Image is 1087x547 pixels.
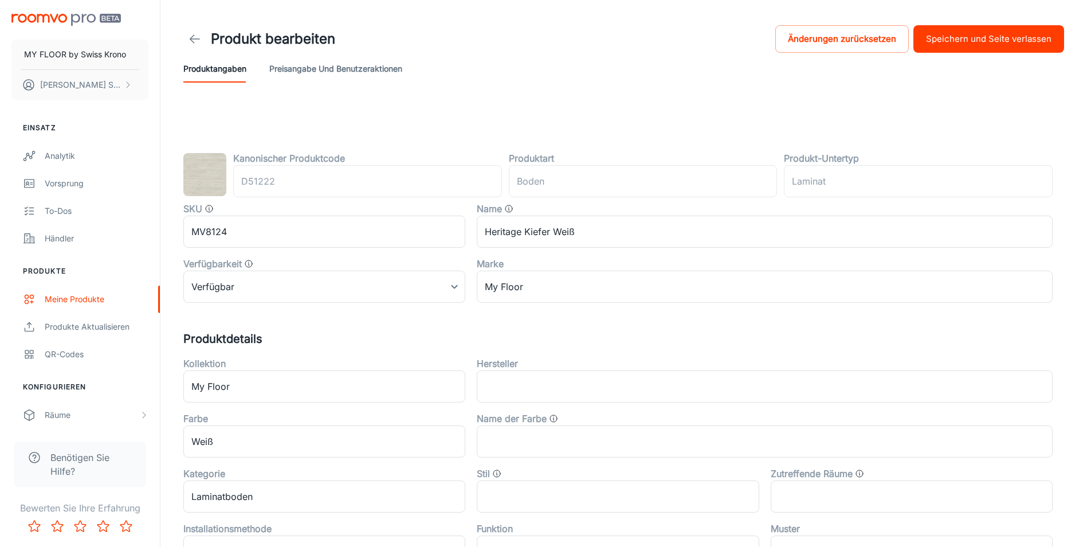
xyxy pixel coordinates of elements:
[69,515,92,538] button: Rate 3 star
[477,202,502,216] label: Name
[183,271,465,303] div: Verfügbar
[771,522,800,536] label: Muster
[477,412,547,425] label: Name der Farbe
[211,29,335,49] h1: Produkt bearbeiten
[244,259,253,268] svg: Wert, der festlegt, ob das Produkt verfügbar, eingestellt oder vergriffen ist
[509,151,554,165] label: Produktart
[183,153,226,196] img: Heritage Kiefer Weiß
[45,232,148,245] div: Händler
[477,357,518,370] label: Hersteller
[775,25,909,53] button: Änderungen zurücksetzen
[46,515,69,538] button: Rate 2 star
[11,70,148,100] button: [PERSON_NAME] Szacilowska
[45,409,139,421] div: Räume
[45,177,148,190] div: Vorsprung
[269,55,402,83] button: Preisangabe und Benutzeraktionen
[45,150,148,162] div: Analytik
[492,469,501,478] svg: Produktstil, wie zum Beispiel „Traditionell“ oder „Minimalistisch“
[11,14,121,26] img: Roomvo PRO Beta
[50,451,132,478] span: Benötigen Sie Hilfe?
[183,257,242,271] label: Verfügbarkeit
[9,501,151,515] p: Bewerten Sie Ihre Erfahrung
[183,357,226,370] label: Kollektion
[855,469,864,478] svg: Der Raumtyp, in dem dieses Produkt angewendet werden kann
[233,151,345,165] label: Kanonischer Produktcode
[183,522,272,536] label: Installationsmethode
[477,522,513,536] label: Funktion
[477,467,490,480] label: Stil
[477,257,504,271] label: Marke
[115,515,138,538] button: Rate 5 star
[45,293,148,306] div: Meine Produkte
[183,330,1064,347] h5: Produktdetails
[24,48,126,61] p: MY FLOOR by Swiss Krono
[183,202,202,216] label: SKU
[45,348,148,361] div: QR-Codes
[183,412,208,425] label: Farbe
[11,40,148,69] button: MY FLOOR by Swiss Krono
[504,204,513,213] svg: Name des Produkts
[913,25,1064,53] button: Speichern und Seite verlassen
[784,151,859,165] label: Produkt-Untertyp
[45,205,148,217] div: To-dos
[92,515,115,538] button: Rate 4 star
[771,467,853,480] label: Zutreffende Räume
[549,414,558,423] svg: Allgemeine Farbkategorien, z. B. Wolke, Finsternis, Galerieeröffnung
[183,467,225,480] label: Kategorie
[23,515,46,538] button: Rate 1 star
[45,321,148,333] div: Produkte aktualisieren
[205,204,214,213] svg: SKU für das Produkt
[40,79,121,91] p: [PERSON_NAME] Szacilowska
[183,55,246,83] button: Produktangaben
